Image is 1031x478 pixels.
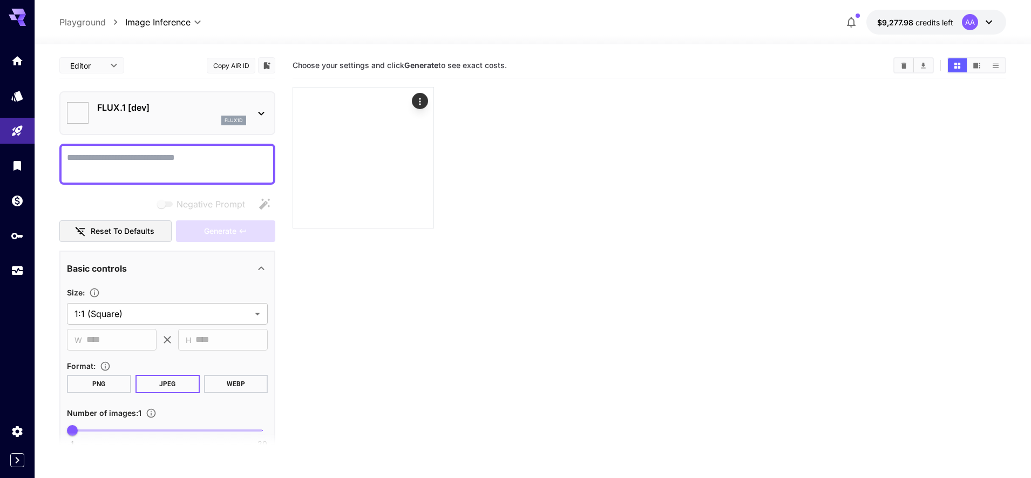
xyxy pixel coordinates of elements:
[986,58,1005,72] button: Show images in list view
[59,16,125,29] nav: breadcrumb
[74,307,250,320] span: 1:1 (Square)
[67,408,141,418] span: Number of images : 1
[67,255,268,281] div: Basic controls
[11,89,24,103] div: Models
[10,453,24,467] button: Expand sidebar
[894,58,913,72] button: Clear Images
[877,17,953,28] div: $9,277.9811
[67,375,131,393] button: PNG
[97,101,246,114] p: FLUX.1 [dev]
[186,334,191,346] span: H
[866,10,1006,35] button: $9,277.9811AA
[67,361,96,371] span: Format :
[967,58,986,72] button: Show images in video view
[947,57,1006,73] div: Show images in grid viewShow images in video viewShow images in list view
[207,58,255,73] button: Copy AIR ID
[962,14,978,30] div: AA
[914,58,933,72] button: Download All
[74,334,82,346] span: W
[893,57,934,73] div: Clear ImagesDownload All
[915,18,953,27] span: credits left
[412,93,428,109] div: Actions
[293,60,507,70] span: Choose your settings and click to see exact costs.
[59,220,172,243] button: Reset to defaults
[85,287,104,298] button: Adjust the dimensions of the generated image by specifying its width and height in pixels, or sel...
[11,229,24,243] div: API Keys
[135,375,200,393] button: JPEG
[11,159,24,172] div: Library
[141,408,161,419] button: Specify how many images to generate in a single request. Each image generation will be charged se...
[59,16,106,29] a: Playground
[11,194,24,207] div: Wallet
[11,425,24,438] div: Settings
[262,59,272,72] button: Add to library
[11,54,24,68] div: Home
[70,60,104,71] span: Editor
[67,97,268,130] div: FLUX.1 [dev]flux1d
[67,288,85,297] span: Size :
[11,124,24,138] div: Playground
[948,58,967,72] button: Show images in grid view
[404,60,438,70] b: Generate
[96,361,115,372] button: Choose the file format for the output image.
[67,262,127,275] p: Basic controls
[877,18,915,27] span: $9,277.98
[204,375,268,393] button: WEBP
[225,117,243,124] p: flux1d
[11,264,24,278] div: Usage
[125,16,191,29] span: Image Inference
